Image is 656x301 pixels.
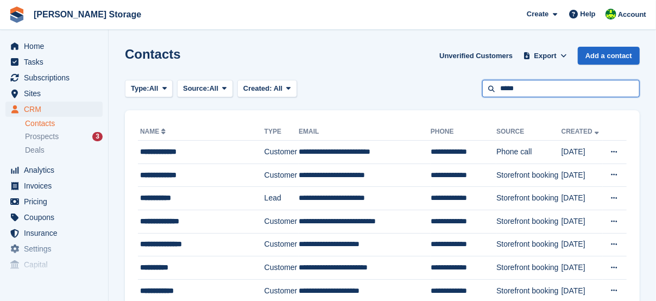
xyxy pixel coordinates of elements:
[243,84,272,92] span: Created:
[5,241,103,256] a: menu
[496,164,562,187] td: Storefront booking
[9,7,25,23] img: stora-icon-8386f47178a22dfd0bd8f6a31ec36ba5ce8667c1dd55bd0f319d3a0aa187defe.svg
[24,178,89,193] span: Invoices
[24,257,89,272] span: Capital
[264,123,299,141] th: Type
[264,187,299,210] td: Lead
[92,132,103,141] div: 3
[264,164,299,187] td: Customer
[149,83,159,94] span: All
[562,233,603,256] td: [DATE]
[24,210,89,225] span: Coupons
[562,256,603,280] td: [DATE]
[562,210,603,233] td: [DATE]
[5,162,103,178] a: menu
[5,39,103,54] a: menu
[24,162,89,178] span: Analytics
[24,194,89,209] span: Pricing
[521,47,569,65] button: Export
[264,233,299,256] td: Customer
[496,187,562,210] td: Storefront booking
[25,118,103,129] a: Contacts
[562,141,603,164] td: [DATE]
[534,51,557,61] span: Export
[210,83,219,94] span: All
[125,47,181,61] h1: Contacts
[496,210,562,233] td: Storefront booking
[435,47,517,65] a: Unverified Customers
[24,102,89,117] span: CRM
[5,257,103,272] a: menu
[562,128,601,135] a: Created
[431,123,496,141] th: Phone
[140,128,168,135] a: Name
[581,9,596,20] span: Help
[5,210,103,225] a: menu
[25,145,103,156] a: Deals
[5,70,103,85] a: menu
[496,256,562,280] td: Storefront booking
[5,86,103,101] a: menu
[562,187,603,210] td: [DATE]
[24,225,89,241] span: Insurance
[496,141,562,164] td: Phone call
[274,84,283,92] span: All
[131,83,149,94] span: Type:
[25,131,59,142] span: Prospects
[562,164,603,187] td: [DATE]
[177,80,233,98] button: Source: All
[25,145,45,155] span: Deals
[24,54,89,70] span: Tasks
[25,131,103,142] a: Prospects 3
[5,178,103,193] a: menu
[24,86,89,101] span: Sites
[605,9,616,20] img: Claire Wilson
[24,70,89,85] span: Subscriptions
[5,102,103,117] a: menu
[527,9,548,20] span: Create
[5,54,103,70] a: menu
[237,80,297,98] button: Created: All
[496,123,562,141] th: Source
[5,225,103,241] a: menu
[29,5,146,23] a: [PERSON_NAME] Storage
[618,9,646,20] span: Account
[264,256,299,280] td: Customer
[24,241,89,256] span: Settings
[24,39,89,54] span: Home
[264,141,299,164] td: Customer
[183,83,209,94] span: Source:
[264,210,299,233] td: Customer
[578,47,640,65] a: Add a contact
[125,80,173,98] button: Type: All
[299,123,431,141] th: Email
[496,233,562,256] td: Storefront booking
[5,194,103,209] a: menu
